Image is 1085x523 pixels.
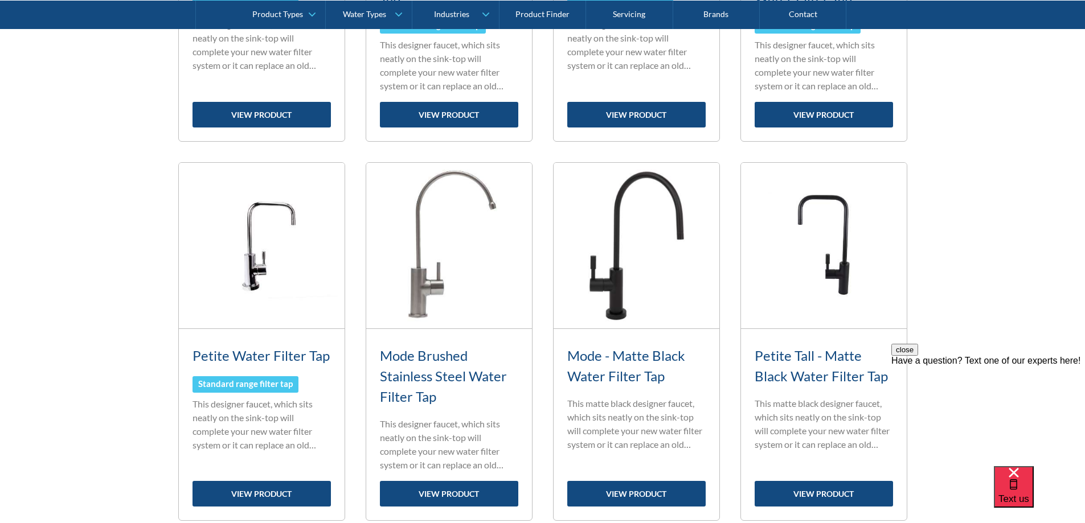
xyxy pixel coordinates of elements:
[994,466,1085,523] iframe: podium webchat widget bubble
[366,163,532,328] img: Mode Brushed Stainless Steel Water Filter Tap
[198,377,293,390] div: Standard range filter tap
[567,397,706,451] p: This matte black designer faucet, which sits neatly on the sink-top will complete your new water ...
[193,345,331,366] h3: Petite Water Filter Tap
[755,397,893,451] p: This matte black designer faucet, which sits neatly on the sink-top will complete your new water ...
[755,38,893,93] p: This designer faucet, which sits neatly on the sink-top will complete your new water filter syste...
[193,397,331,452] p: This designer faucet, which sits neatly on the sink-top will complete your new water filter syste...
[380,102,518,127] a: view product
[554,163,719,328] img: Mode - Matte Black Water Filter Tap
[567,102,706,127] a: view product
[380,345,518,407] h3: Mode Brushed Stainless Steel Water Filter Tap
[567,345,706,386] h3: Mode - Matte Black Water Filter Tap
[179,163,345,328] img: Petite Water Filter Tap
[252,9,303,19] div: Product Types
[741,163,907,328] img: Petite Tall - Matte Black Water Filter Tap
[343,9,386,19] div: Water Types
[755,102,893,127] a: view product
[567,481,706,506] a: view product
[891,344,1085,480] iframe: podium webchat widget prompt
[567,18,706,72] p: This designer faucet, which sits neatly on the sink-top will complete your new water filter syste...
[193,102,331,127] a: view product
[380,481,518,506] a: view product
[380,38,518,93] p: This designer faucet, which sits neatly on the sink-top will complete your new water filter syste...
[193,481,331,506] a: view product
[380,417,518,472] p: This designer faucet, which sits neatly on the sink-top will complete your new water filter syste...
[434,9,469,19] div: Industries
[755,481,893,506] a: view product
[193,18,331,72] p: This designer faucet, which sits neatly on the sink-top will complete your new water filter syste...
[755,345,893,386] h3: Petite Tall - Matte Black Water Filter Tap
